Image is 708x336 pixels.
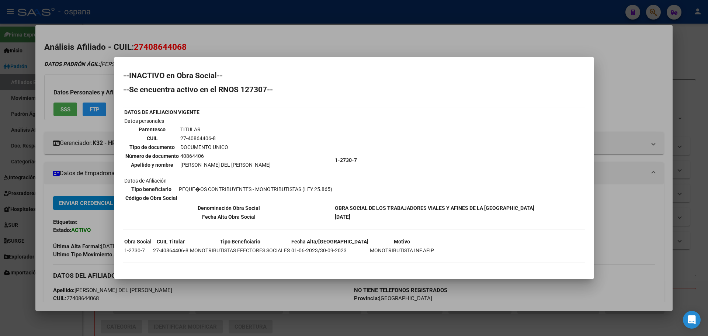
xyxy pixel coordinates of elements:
td: 27-40864406-8 [153,246,189,254]
th: Parentesco [125,125,179,134]
td: MONOTRIBUTISTA INF.AFIP [369,246,434,254]
th: Fecha Alta Obra Social [124,213,334,221]
th: CUIL Titular [153,238,189,246]
h2: --INACTIVO en Obra Social-- [123,72,585,79]
td: 40864406 [180,152,271,160]
div: Open Intercom Messenger [683,311,701,329]
td: TITULAR [180,125,271,134]
b: DATOS DE AFILIACION VIGENTE [124,109,199,115]
td: Datos personales Datos de Afiliación [124,117,334,203]
th: Tipo de documento [125,143,179,151]
td: DOCUMENTO UNICO [180,143,271,151]
th: Fecha Alta/[GEOGRAPHIC_DATA] [291,238,369,246]
td: PEQUE�OS CONTRIBUYENTES - MONOTRIBUTISTAS (LEY 25.865) [178,185,333,193]
td: 01-06-2023/30-09-2023 [291,246,369,254]
b: OBRA SOCIAL DE LOS TRABAJADORES VIALES Y AFINES DE LA [GEOGRAPHIC_DATA] [335,205,534,211]
th: Motivo [369,238,434,246]
th: CUIL [125,134,179,142]
th: Código de Obra Social [125,194,178,202]
th: Denominación Obra Social [124,204,334,212]
th: Obra Social [124,238,152,246]
td: 27-40864406-8 [180,134,271,142]
th: Apellido y nombre [125,161,179,169]
b: [DATE] [335,214,350,220]
td: [PERSON_NAME] DEL [PERSON_NAME] [180,161,271,169]
th: Tipo beneficiario [125,185,178,193]
td: MONOTRIBUTISTAS EFECTORES SOCIALES [190,246,290,254]
th: Tipo Beneficiario [190,238,290,246]
td: 1-2730-7 [124,246,152,254]
b: 1-2730-7 [335,157,357,163]
th: Número de documento [125,152,179,160]
h2: --Se encuentra activo en el RNOS 127307-- [123,86,585,93]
